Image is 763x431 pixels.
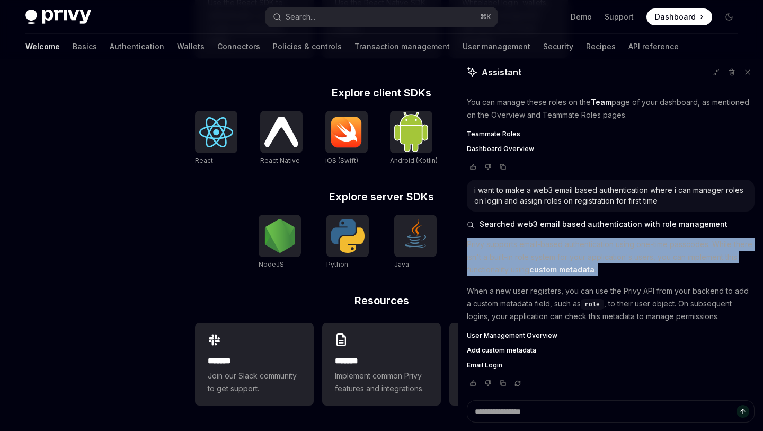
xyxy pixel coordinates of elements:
[467,346,755,355] a: Add custom metadata
[25,34,60,59] a: Welcome
[273,34,342,59] a: Policies & controls
[737,405,749,418] button: Send message
[394,112,428,152] img: Android (Kotlin)
[467,96,755,121] p: You can manage these roles on the page of your dashboard, as mentioned on the Overview and Teamma...
[467,130,520,138] span: Teammate Roles
[467,145,534,153] span: Dashboard Overview
[474,185,747,206] div: i want to make a web3 email based authentication where i can manager roles on login and assign ro...
[390,156,438,164] span: Android (Kotlin)
[265,7,497,27] button: Search...⌘K
[586,34,616,59] a: Recipes
[354,34,450,59] a: Transaction management
[208,370,301,395] span: Join our Slack community to get support.
[463,34,530,59] a: User management
[260,111,303,166] a: React NativeReact Native
[325,111,368,166] a: iOS (Swift)iOS (Swift)
[195,87,568,98] h2: Explore client SDKs
[73,34,97,59] a: Basics
[195,323,314,406] a: **** **Join our Slack community to get support.
[467,331,755,340] a: User Management Overview
[529,265,595,274] strong: custom metadata
[467,285,755,323] p: When a new user registers, you can use the Privy API from your backend to add a custom metadata f...
[482,76,512,85] strong: Viewers
[467,130,755,138] a: Teammate Roles
[605,12,634,22] a: Support
[628,34,679,59] a: API reference
[264,117,298,147] img: React Native
[326,215,369,270] a: PythonPython
[330,116,363,148] img: iOS (Swift)
[467,346,536,355] span: Add custom metadata
[585,300,600,309] span: role
[335,370,428,395] span: Implement common Privy features and integrations.
[467,219,755,230] button: Searched web3 email based authentication with role management
[721,8,738,25] button: Toggle dark mode
[177,34,205,59] a: Wallets
[571,12,592,22] a: Demo
[398,219,432,253] img: Java
[646,8,712,25] a: Dashboard
[25,10,91,24] img: dark logo
[322,323,441,406] a: **** **Implement common Privy features and integrations.
[591,98,611,107] strong: Team
[263,219,297,253] img: NodeJS
[195,295,568,306] h2: Resources
[467,331,557,340] span: User Management Overview
[467,361,502,370] span: Email Login
[655,12,696,22] span: Dashboard
[482,66,521,78] span: Assistant
[467,238,755,276] p: Privy supports email-based authentication using one-time passcodes. While there isn't a built-in ...
[326,260,348,268] span: Python
[110,34,164,59] a: Authentication
[259,215,301,270] a: NodeJSNodeJS
[199,117,233,147] img: React
[331,219,365,253] img: Python
[467,145,755,153] a: Dashboard Overview
[195,156,213,164] span: React
[217,34,260,59] a: Connectors
[286,11,315,23] div: Search...
[394,215,437,270] a: JavaJava
[543,34,573,59] a: Security
[259,260,284,268] span: NodeJS
[195,191,568,202] h2: Explore server SDKs
[260,156,300,164] span: React Native
[480,13,491,21] span: ⌘ K
[325,156,358,164] span: iOS (Swift)
[467,361,755,370] a: Email Login
[480,219,727,230] span: Searched web3 email based authentication with role management
[195,111,237,166] a: ReactReact
[394,260,409,268] span: Java
[449,323,568,406] a: ****Sign in to [DOMAIN_NAME] to view Privy in action.
[390,111,438,166] a: Android (Kotlin)Android (Kotlin)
